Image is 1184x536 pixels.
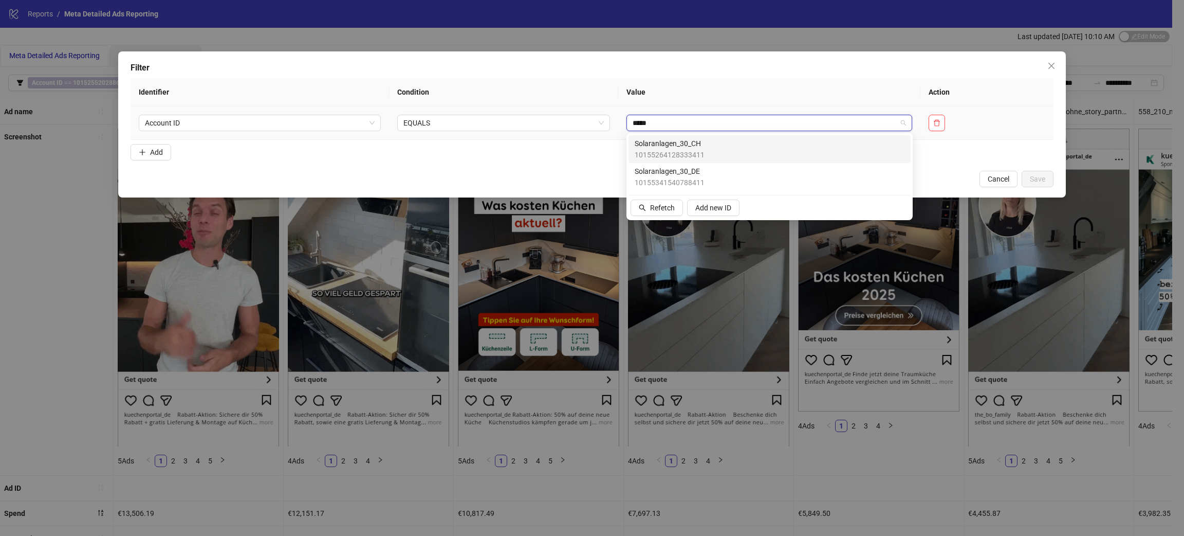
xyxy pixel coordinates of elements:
[988,175,1009,183] span: Cancel
[131,144,171,160] button: Add
[139,149,146,156] span: plus
[145,115,375,131] span: Account ID
[131,62,1053,74] div: Filter
[687,200,739,216] button: Add new ID
[1047,62,1056,70] span: close
[628,163,911,191] div: Solaranlagen_30_DE
[695,204,731,212] span: Add new ID
[631,200,683,216] button: Refetch
[920,78,1053,106] th: Action
[650,204,675,212] span: Refetch
[150,148,163,156] span: Add
[1022,171,1053,187] button: Save
[933,119,940,127] span: delete
[403,115,604,131] span: EQUALS
[639,204,646,211] span: search
[389,78,618,106] th: Condition
[1043,58,1060,74] button: Close
[131,78,389,106] th: Identifier
[635,166,705,177] span: Solaranlagen_30_DE
[635,149,705,160] span: 10155264128333411
[979,171,1017,187] button: Cancel
[635,177,705,188] span: 10155341540788411
[635,138,705,149] span: Solaranlagen_30_CH
[628,135,911,163] div: Solaranlagen_30_CH
[618,78,920,106] th: Value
